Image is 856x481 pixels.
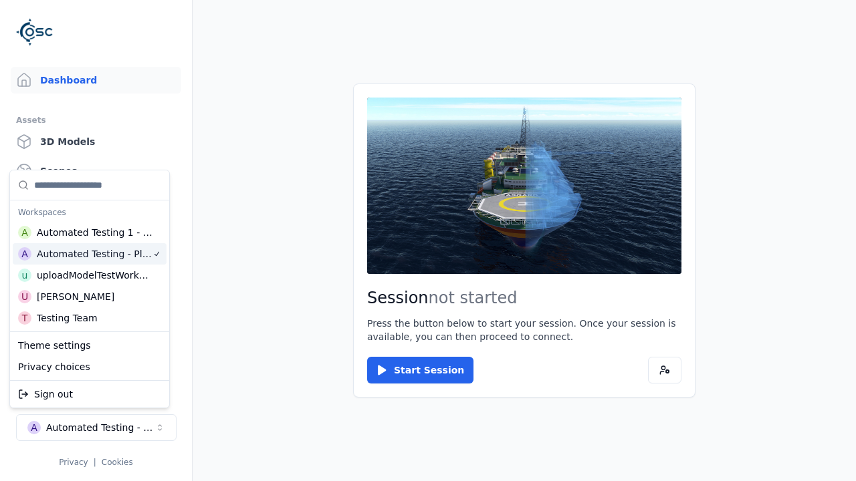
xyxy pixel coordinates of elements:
div: A [18,247,31,261]
div: Sign out [13,383,167,405]
div: A [18,226,31,239]
div: u [18,269,31,282]
div: Workspaces [13,203,167,222]
div: Theme settings [13,335,167,356]
div: U [18,290,31,303]
div: Privacy choices [13,356,167,377]
div: Suggestions [10,170,169,331]
div: Suggestions [10,381,169,408]
div: [PERSON_NAME] [37,290,114,303]
div: Testing Team [37,311,98,325]
div: Automated Testing 1 - Playwright [37,226,153,239]
div: T [18,311,31,325]
div: uploadModelTestWorkspace [37,269,152,282]
div: Suggestions [10,332,169,380]
div: Automated Testing - Playwright [37,247,152,261]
